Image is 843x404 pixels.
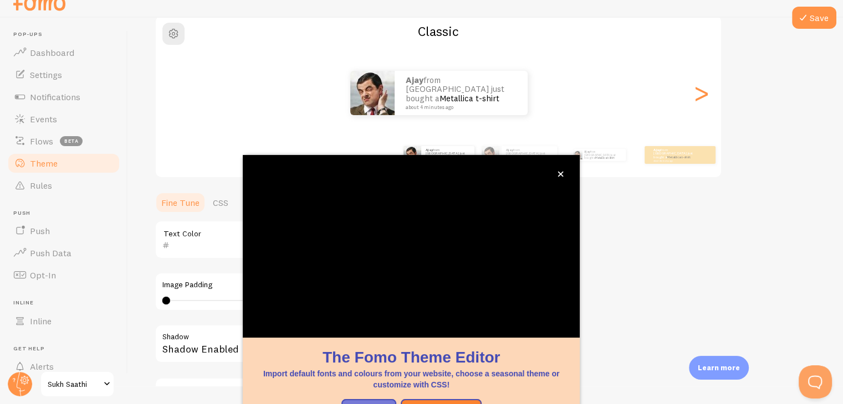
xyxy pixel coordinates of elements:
[694,53,708,133] div: Next slide
[30,180,52,191] span: Rules
[426,148,470,162] p: from [GEOGRAPHIC_DATA] just bought a
[595,156,614,159] a: Metallica t-shirt
[7,310,121,332] a: Inline
[155,324,487,365] div: Shadow Enabled
[440,93,499,103] a: Metallica t-shirt
[30,225,50,236] span: Push
[156,23,721,40] h2: Classic
[60,136,83,146] span: beta
[13,299,121,307] span: Inline
[653,159,697,162] small: about 4 minutes ago
[7,86,121,108] a: Notifications
[13,31,121,38] span: Pop-ups
[48,377,100,391] span: Sukh Saathi
[30,247,71,258] span: Push Data
[792,7,836,29] button: Save
[584,149,621,161] p: from [GEOGRAPHIC_DATA] just bought a
[30,136,53,147] span: Flows
[653,148,698,162] p: from [GEOGRAPHIC_DATA] just bought a
[506,148,513,152] strong: Ajay
[155,191,206,214] a: Fine Tune
[30,47,74,58] span: Dashboard
[30,315,52,327] span: Inline
[426,148,433,152] strong: Ajay
[30,69,62,80] span: Settings
[30,361,54,372] span: Alerts
[206,191,235,214] a: CSS
[30,158,58,169] span: Theme
[555,168,566,180] button: close,
[403,146,421,164] img: Fomo
[7,130,121,152] a: Flows beta
[7,264,121,286] a: Opt-In
[482,146,499,164] img: Fomo
[7,355,121,377] a: Alerts
[13,345,121,353] span: Get Help
[30,91,80,102] span: Notifications
[162,280,479,290] label: Image Padding
[667,155,691,159] a: Metallica t-shirt
[406,105,513,110] small: about 4 minutes ago
[30,113,57,125] span: Events
[698,362,740,373] p: Learn more
[30,270,56,281] span: Opt-In
[506,148,553,162] p: from [GEOGRAPHIC_DATA] just bought a
[689,356,749,380] div: Learn more
[256,368,566,390] p: Import default fonts and colours from your website, choose a seasonal theme or customize with CSS!
[584,150,590,153] strong: Ajay
[7,108,121,130] a: Events
[40,371,115,397] a: Sukh Saathi
[7,152,121,174] a: Theme
[7,220,121,242] a: Push
[350,71,395,115] img: Fomo
[406,76,517,110] p: from [GEOGRAPHIC_DATA] just bought a
[799,365,832,398] iframe: Help Scout Beacon - Open
[7,64,121,86] a: Settings
[256,346,566,368] h1: The Fomo Theme Editor
[406,75,423,85] strong: Ajay
[653,148,661,152] strong: Ajay
[7,42,121,64] a: Dashboard
[13,210,121,217] span: Push
[573,151,582,159] img: Fomo
[7,174,121,196] a: Rules
[7,242,121,264] a: Push Data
